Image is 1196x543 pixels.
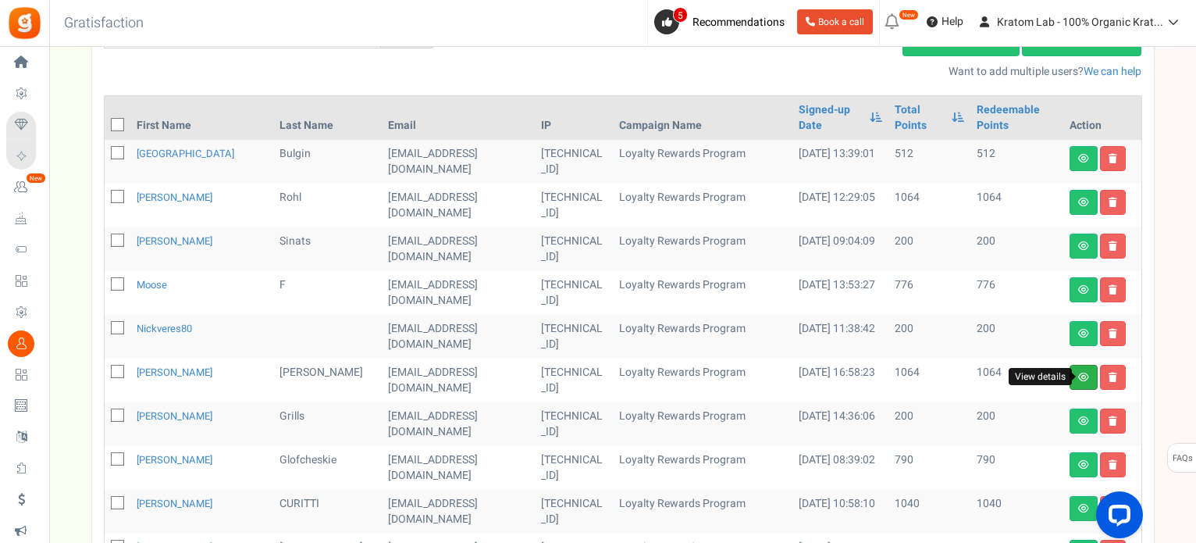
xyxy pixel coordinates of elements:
[382,271,535,315] td: customer
[792,184,888,227] td: [DATE] 12:29:05
[137,409,212,423] a: [PERSON_NAME]
[654,9,791,34] a: 5 Recommendations
[1109,154,1117,163] i: Delete user
[792,402,888,446] td: [DATE] 14:36:06
[535,402,613,446] td: [TECHNICAL_ID]
[888,490,970,534] td: 1040
[613,271,792,315] td: Loyalty Rewards Program
[273,402,382,446] td: Grills
[1078,198,1089,207] i: View details
[792,490,888,534] td: [DATE] 10:58:10
[888,446,970,490] td: 790
[938,14,963,30] span: Help
[613,359,792,402] td: Loyalty Rewards Program
[273,359,382,402] td: [PERSON_NAME]
[382,140,535,184] td: customer
[613,490,792,534] td: Loyalty Rewards Program
[137,321,192,336] a: nickveres80
[888,271,970,315] td: 776
[137,190,212,205] a: [PERSON_NAME]
[970,359,1063,402] td: 1064
[1078,241,1089,251] i: View details
[792,315,888,359] td: [DATE] 11:38:42
[613,402,792,446] td: Loyalty Rewards Program
[382,359,535,402] td: customer
[382,184,535,227] td: customer
[692,14,785,30] span: Recommendations
[273,271,382,315] td: F
[535,96,613,140] th: IP
[1084,63,1141,80] a: We can help
[792,140,888,184] td: [DATE] 13:39:01
[1109,285,1117,295] i: Delete user
[535,227,613,271] td: [TECHNICAL_ID]
[1078,504,1089,513] i: View details
[137,496,212,511] a: [PERSON_NAME]
[792,446,888,490] td: [DATE] 08:39:02
[977,102,1056,134] a: Redeemable Points
[382,402,535,446] td: customer
[130,96,274,140] th: First Name
[273,490,382,534] td: CURITTI
[899,9,919,20] em: New
[888,227,970,271] td: 200
[1078,154,1089,163] i: View details
[613,184,792,227] td: Loyalty Rewards Program
[457,64,1142,80] p: Want to add multiple users?
[273,446,382,490] td: Glofcheskie
[970,402,1063,446] td: 200
[535,359,613,402] td: [TECHNICAL_ID]
[535,140,613,184] td: [TECHNICAL_ID]
[535,490,613,534] td: [TECHNICAL_ID]
[273,184,382,227] td: Rohl
[1109,416,1117,426] i: Delete user
[613,140,792,184] td: Loyalty Rewards Program
[137,234,212,248] a: [PERSON_NAME]
[1078,460,1089,470] i: View details
[970,184,1063,227] td: 1064
[1109,329,1117,338] i: Delete user
[273,96,382,140] th: Last Name
[613,315,792,359] td: Loyalty Rewards Program
[382,96,535,140] th: Email
[888,402,970,446] td: 200
[273,227,382,271] td: Sinats
[1172,444,1193,473] span: FAQs
[888,315,970,359] td: 200
[1078,329,1089,338] i: View details
[1070,365,1098,390] a: View details
[888,140,970,184] td: 512
[1109,460,1117,470] i: Delete user
[535,184,613,227] td: [TECHNICAL_ID]
[382,490,535,534] td: customer
[920,9,970,34] a: Help
[888,184,970,227] td: 1064
[797,9,873,34] a: Book a call
[273,140,382,184] td: Bulgin
[1109,198,1117,207] i: Delete user
[535,271,613,315] td: [TECHNICAL_ID]
[535,446,613,490] td: [TECHNICAL_ID]
[7,5,42,41] img: Gratisfaction
[799,102,862,134] a: Signed-up Date
[1063,96,1141,140] th: Action
[888,359,970,402] td: 1064
[997,14,1163,30] span: Kratom Lab - 100% Organic Krat...
[47,8,161,39] h3: Gratisfaction
[970,271,1063,315] td: 776
[382,227,535,271] td: customer
[26,173,46,184] em: New
[613,96,792,140] th: Campaign Name
[792,271,888,315] td: [DATE] 13:53:27
[970,227,1063,271] td: 200
[613,227,792,271] td: Loyalty Rewards Program
[382,446,535,490] td: customer
[1109,373,1117,382] i: Delete user
[1009,368,1072,386] div: View details
[137,277,167,292] a: Moose
[792,227,888,271] td: [DATE] 09:04:09
[895,102,944,134] a: Total Points
[382,315,535,359] td: customer
[1109,241,1117,251] i: Delete user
